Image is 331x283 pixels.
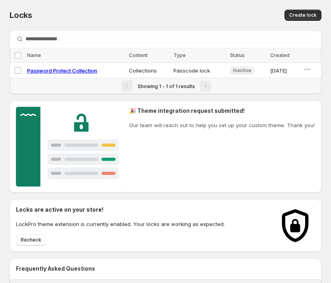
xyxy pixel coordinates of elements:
[16,265,315,273] h2: Frequently Asked Questions
[173,52,186,58] span: Type
[275,206,315,246] img: Locks activated
[16,220,225,228] p: LockPro theme extension is currently enabled. Your locks are working as expected.
[233,67,251,74] span: Inactive
[10,78,321,94] nav: Pagination
[21,237,41,243] span: Recheck
[230,52,245,58] span: Status
[270,52,290,58] span: Created
[129,121,315,129] p: Our team will reach out to help you set up your custom theme. Thank you!
[268,63,301,78] td: [DATE]
[129,52,148,58] span: Content
[129,107,315,115] h2: 🎉 Theme integration request submitted!
[16,234,46,246] button: Recheck
[10,10,32,20] span: Locks
[27,52,41,58] span: Name
[284,10,321,21] button: Create lock
[16,107,126,187] img: Customer support
[16,206,225,214] h2: Locks are active on your store!
[127,63,171,78] td: Collections
[171,63,228,78] td: Passcode lock
[27,67,97,74] a: Password Protect Collection
[138,83,195,89] span: Showing 1 - 1 of 1 results
[289,12,317,18] span: Create lock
